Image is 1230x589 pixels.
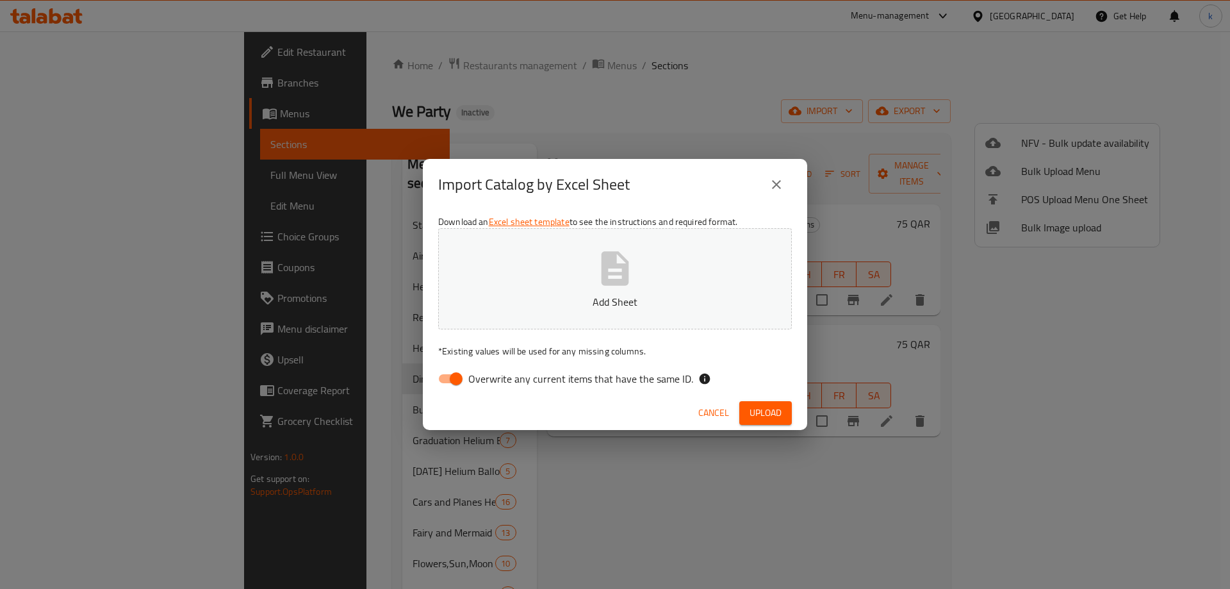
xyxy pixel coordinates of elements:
span: Upload [750,405,782,421]
span: Cancel [698,405,729,421]
a: Excel sheet template [489,213,570,230]
h2: Import Catalog by Excel Sheet [438,174,630,195]
button: Cancel [693,401,734,425]
p: Existing values will be used for any missing columns. [438,345,792,358]
button: Upload [739,401,792,425]
p: Add Sheet [458,294,772,310]
svg: If the overwrite option isn't selected, then the items that match an existing ID will be ignored ... [698,372,711,385]
button: Add Sheet [438,228,792,329]
span: Overwrite any current items that have the same ID. [468,371,693,386]
div: Download an to see the instructions and required format. [423,210,807,396]
button: close [761,169,792,200]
